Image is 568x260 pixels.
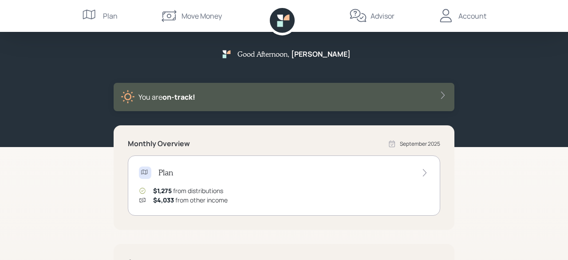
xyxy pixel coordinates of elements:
div: Plan [103,11,118,21]
h5: Monthly Overview [128,140,190,148]
div: from other income [153,195,228,205]
span: $1,275 [153,186,172,195]
div: from distributions [153,186,223,195]
div: You are [138,92,195,102]
span: $4,033 [153,196,174,204]
span: on‑track! [162,92,195,102]
div: Account [458,11,486,21]
div: Advisor [371,11,394,21]
img: sunny-XHVQM73Q.digested.png [121,90,135,104]
h5: [PERSON_NAME] [291,50,351,58]
h4: Plan [158,168,173,178]
div: Move Money [181,11,222,21]
h5: Good Afternoon , [237,50,289,58]
div: September 2025 [400,140,440,148]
